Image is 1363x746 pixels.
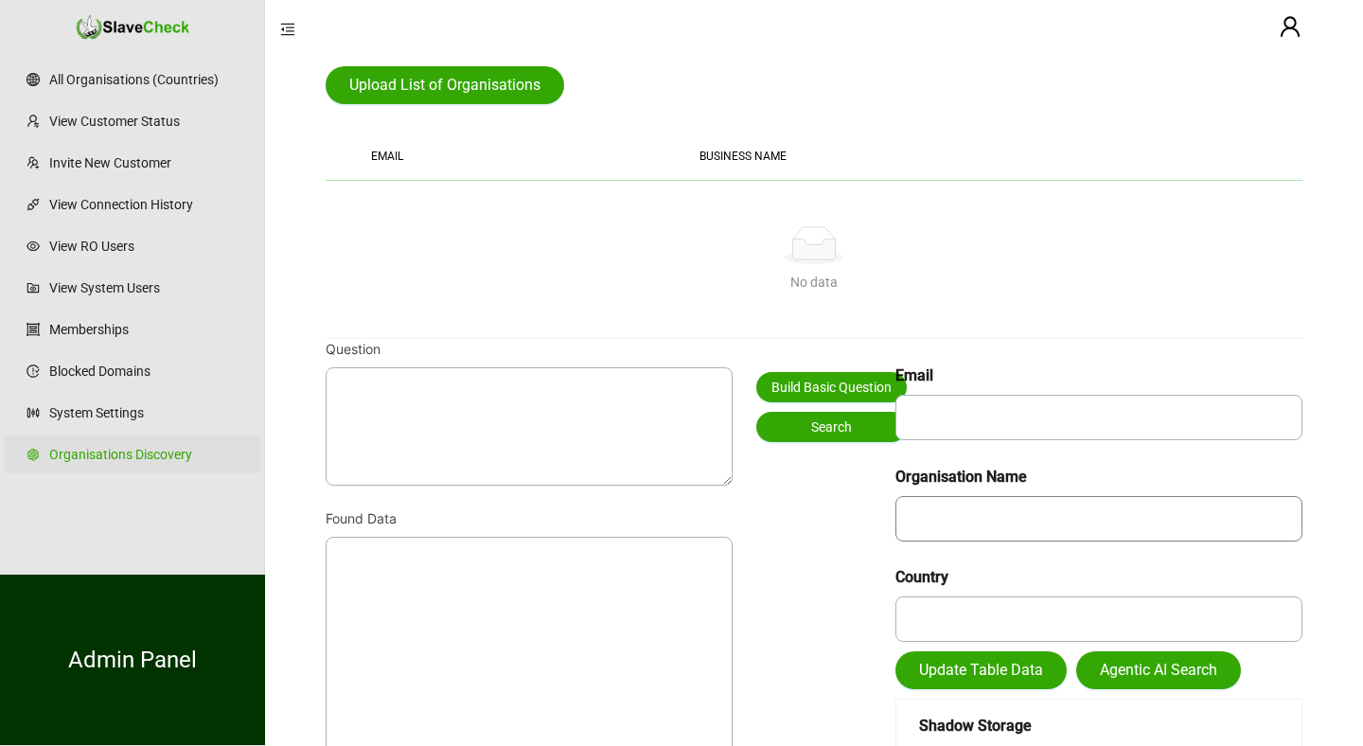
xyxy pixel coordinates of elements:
[919,659,1043,682] span: Update Table Data
[348,272,1280,293] div: No data
[1279,15,1301,38] span: user
[895,466,1302,488] h5: Organisation Name
[49,394,245,432] a: System Settings
[326,339,394,360] label: Question
[895,651,1067,689] button: Update Table Data
[49,435,245,473] a: Organisations Discovery
[49,144,245,182] a: Invite New Customer
[326,508,410,529] label: Found Data
[49,61,245,98] a: All Organisations (Countries)
[49,102,245,140] a: View Customer Status
[349,74,540,97] span: Upload List of Organisations
[49,352,245,390] a: Blocked Domains
[49,269,245,307] a: View System Users
[280,22,295,37] span: menu-fold
[756,412,907,442] button: Search
[49,186,245,223] a: View Connection History
[895,364,1302,387] h5: Email
[895,566,1302,589] h5: Country
[326,367,733,486] textarea: Question
[49,311,245,348] a: Memberships
[49,227,245,265] a: View RO Users
[1076,651,1241,689] button: Agentic AI Search
[811,417,852,437] span: Search
[771,377,892,398] span: Build Basic Question
[919,714,1279,737] div: Shadow Storage
[756,372,907,402] button: Build Basic Question
[356,133,684,181] th: EMAIL
[1100,659,1217,682] span: Agentic AI Search
[326,66,564,104] button: Upload List of Organisations
[684,133,1302,181] th: BUSINESS NAME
